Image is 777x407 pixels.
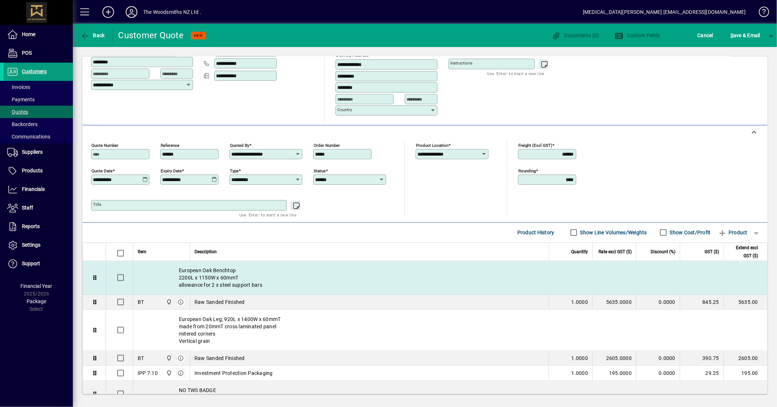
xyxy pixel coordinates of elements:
a: Products [4,162,73,180]
td: 5635.00 [723,295,767,310]
span: Home [22,31,35,37]
span: Raw Sanded Finished [195,298,245,306]
mat-label: Rounding [518,168,536,173]
span: Settings [22,242,40,248]
div: 5635.0000 [597,298,632,306]
label: Show Cost/Profit [668,229,711,236]
button: Cancel [696,29,715,42]
div: BT [138,355,144,362]
span: Backorders [7,121,38,127]
span: ave & Email [730,30,760,41]
td: 0.0000 [636,366,680,381]
span: The Woodsmiths [164,298,173,306]
a: View on map [416,47,428,58]
button: Custom Fields [613,29,662,42]
span: Staff [22,205,33,211]
span: Quotes [7,109,28,115]
span: Package [27,298,46,304]
a: Support [4,255,73,273]
button: Add [97,5,120,19]
a: Invoices [4,81,73,93]
div: European Oak Benchtop 2200L x 1150W x 60mmT allowance for 2 x steel support bars [133,261,767,294]
mat-hint: Use 'Enter' to start a new line [487,69,545,78]
td: 0.0000 [636,295,680,310]
span: Support [22,261,40,266]
a: Communications [4,130,73,143]
span: Discount (%) [651,248,675,256]
a: Payments [4,93,73,106]
td: 390.75 [680,351,723,366]
span: Product History [517,227,554,238]
mat-label: Country [337,107,352,112]
span: Suppliers [22,149,43,155]
span: NEW [194,33,203,38]
span: Financials [22,186,45,192]
a: Knowledge Base [753,1,768,25]
span: Extend excl GST ($) [728,244,758,260]
mat-label: Expiry date [161,168,182,173]
span: Product [718,227,747,238]
span: Financial Year [21,283,52,289]
span: Payments [7,97,35,102]
div: 195.0000 [597,369,632,377]
span: Communications [7,134,50,140]
span: The Woodsmiths [164,369,173,377]
div: 2605.0000 [597,355,632,362]
td: 0.0000 [636,351,680,366]
label: Show Line Volumes/Weights [579,229,647,236]
span: The Woodsmiths [164,354,173,362]
span: POS [22,50,32,56]
mat-label: Instructions [450,60,472,66]
a: POS [4,44,73,62]
a: Staff [4,199,73,217]
span: Rate excl GST ($) [599,248,632,256]
span: Quantity [571,248,588,256]
mat-label: Product location [416,142,448,148]
div: BT [138,298,144,306]
mat-label: Freight (excl GST) [518,142,552,148]
button: Documents (0) [550,29,601,42]
mat-label: Status [314,168,326,173]
div: Customer Quote [118,30,184,41]
td: 29.25 [680,366,723,381]
span: 1.0000 [572,369,588,377]
span: Invoices [7,84,30,90]
span: Cancel [698,30,714,41]
button: Product History [514,226,557,239]
mat-label: Order number [314,142,340,148]
span: Raw Sanded Finished [195,355,245,362]
mat-label: Quote number [91,142,118,148]
span: Products [22,168,43,173]
a: Backorders [4,118,73,130]
td: 2605.00 [723,351,767,366]
span: Documents (0) [552,32,599,38]
div: The Woodsmiths NZ Ltd . [143,6,201,18]
span: S [730,32,733,38]
button: Choose address [428,47,439,59]
span: GST ($) [705,248,719,256]
span: Customers [22,69,47,74]
span: Description [195,248,217,256]
span: Back [81,32,105,38]
mat-label: Reference [161,142,179,148]
a: Reports [4,218,73,236]
button: Product [714,226,751,239]
span: 1.0000 [572,298,588,306]
span: 1.0000 [572,355,588,362]
mat-label: Type [230,168,239,173]
div: NO TWS BADGE Note: Our warranty doesn’t cover Raw tops [133,381,767,407]
span: Custom Fields [615,32,660,38]
button: Save & Email [727,29,764,42]
a: Settings [4,236,73,254]
mat-hint: Use 'Enter' to start a new line [239,211,297,219]
a: Home [4,26,73,44]
div: [MEDICAL_DATA][PERSON_NAME] [EMAIL_ADDRESS][DOMAIN_NAME] [583,6,746,18]
span: Investment Protection Packaging [195,369,273,377]
a: Suppliers [4,143,73,161]
mat-label: Quote date [91,168,113,173]
td: 195.00 [723,366,767,381]
td: 845.25 [680,295,723,310]
div: European Oak Leg; 920L x 1400W x 60mmT made from 20mmT cross laminated panel mitered corners Vert... [133,310,767,351]
app-page-header-button: Back [73,29,113,42]
a: Quotes [4,106,73,118]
